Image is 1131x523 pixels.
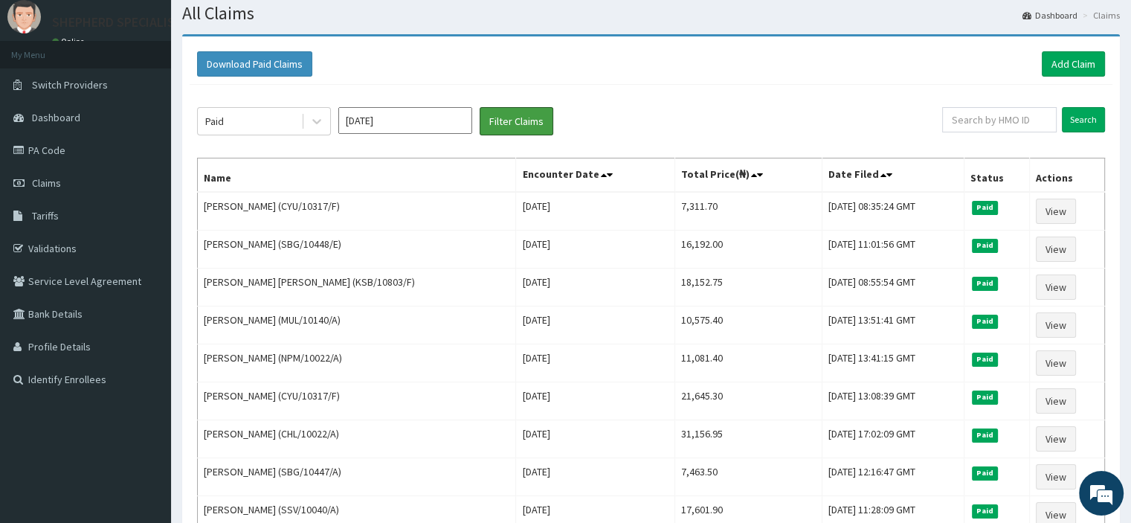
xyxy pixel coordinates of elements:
div: Chat with us now [77,83,250,103]
span: Paid [972,391,999,404]
td: [DATE] [516,231,675,269]
h1: All Claims [182,4,1120,23]
td: [DATE] 13:51:41 GMT [822,307,964,344]
td: 7,311.70 [675,192,822,231]
td: 7,463.50 [675,458,822,496]
td: [PERSON_NAME] [PERSON_NAME] (KSB/10803/F) [198,269,516,307]
a: Online [52,36,88,47]
span: Paid [972,201,999,214]
th: Date Filed [822,158,964,193]
span: Dashboard [32,111,80,124]
th: Name [198,158,516,193]
td: 11,081.40 [675,344,822,382]
td: [DATE] [516,307,675,344]
td: [DATE] 13:41:15 GMT [822,344,964,382]
td: [DATE] [516,344,675,382]
td: [DATE] 08:35:24 GMT [822,192,964,231]
li: Claims [1079,9,1120,22]
th: Encounter Date [516,158,675,193]
span: Paid [972,429,999,442]
td: [DATE] 12:16:47 GMT [822,458,964,496]
textarea: Type your message and hit 'Enter' [7,358,283,410]
td: [DATE] [516,458,675,496]
a: Dashboard [1022,9,1077,22]
span: Paid [972,315,999,328]
td: [DATE] 17:02:09 GMT [822,420,964,458]
td: [DATE] 08:55:54 GMT [822,269,964,307]
th: Total Price(₦) [675,158,822,193]
p: SHEPHERD SPECIALIST HOSPITAL [52,16,244,29]
a: View [1036,312,1076,338]
th: Actions [1029,158,1104,193]
a: View [1036,199,1076,224]
span: Paid [972,277,999,290]
span: Paid [972,239,999,252]
td: 10,575.40 [675,307,822,344]
a: Add Claim [1042,51,1105,77]
a: View [1036,426,1076,452]
td: [PERSON_NAME] (NPM/10022/A) [198,344,516,382]
td: 16,192.00 [675,231,822,269]
span: Switch Providers [32,78,108,92]
td: 31,156.95 [675,420,822,458]
span: We're online! [86,163,205,313]
input: Search by HMO ID [942,107,1057,132]
div: Minimize live chat window [244,7,280,43]
span: Tariffs [32,209,59,222]
span: Paid [972,353,999,366]
td: 18,152.75 [675,269,822,307]
a: View [1036,275,1076,300]
td: [DATE] [516,269,675,307]
td: [PERSON_NAME] (SBG/10448/E) [198,231,516,269]
td: [DATE] 13:08:39 GMT [822,382,964,420]
button: Download Paid Claims [197,51,312,77]
img: d_794563401_company_1708531726252_794563401 [28,74,60,112]
th: Status [964,158,1029,193]
button: Filter Claims [480,107,553,135]
span: Paid [972,504,999,518]
td: [PERSON_NAME] (CHL/10022/A) [198,420,516,458]
td: [DATE] [516,192,675,231]
a: View [1036,388,1076,414]
a: View [1036,350,1076,376]
td: [PERSON_NAME] (SBG/10447/A) [198,458,516,496]
td: [PERSON_NAME] (CYU/10317/F) [198,192,516,231]
td: [DATE] 11:01:56 GMT [822,231,964,269]
input: Select Month and Year [338,107,472,134]
span: Claims [32,176,61,190]
a: View [1036,464,1076,490]
td: 21,645.30 [675,382,822,420]
td: [DATE] [516,420,675,458]
td: [PERSON_NAME] (CYU/10317/F) [198,382,516,420]
td: [DATE] [516,382,675,420]
input: Search [1062,107,1105,132]
div: Paid [205,114,224,129]
a: View [1036,237,1076,262]
span: Paid [972,466,999,480]
td: [PERSON_NAME] (MUL/10140/A) [198,307,516,344]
